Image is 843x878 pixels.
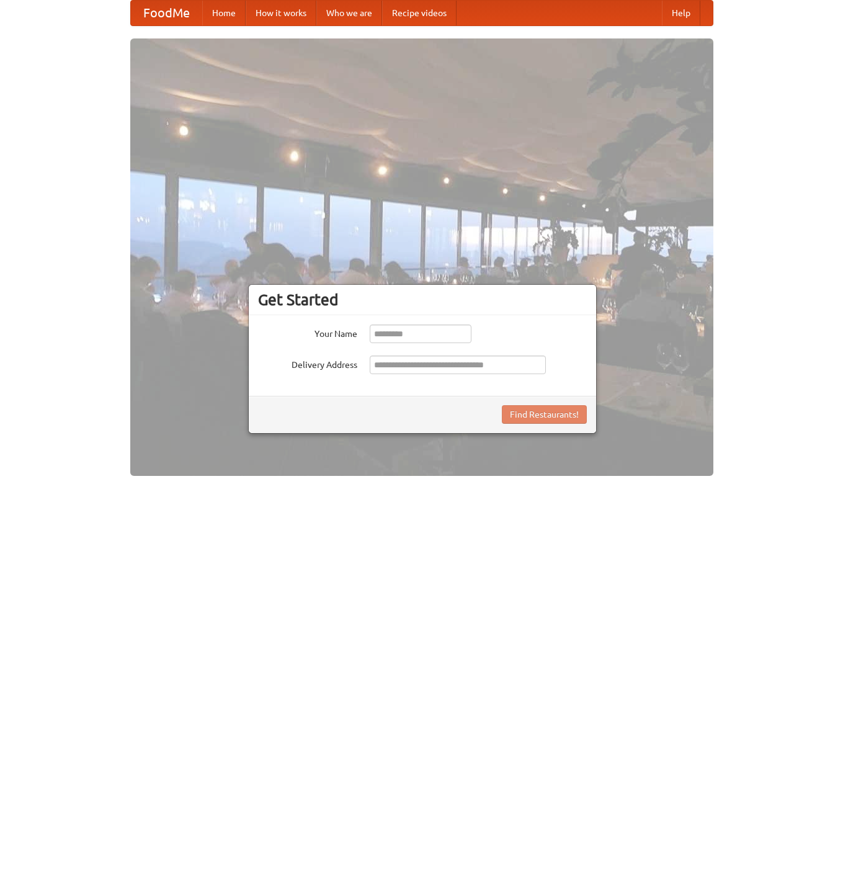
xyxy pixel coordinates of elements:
[502,405,587,424] button: Find Restaurants!
[382,1,457,25] a: Recipe videos
[131,1,202,25] a: FoodMe
[258,356,357,371] label: Delivery Address
[246,1,316,25] a: How it works
[258,290,587,309] h3: Get Started
[316,1,382,25] a: Who we are
[258,325,357,340] label: Your Name
[662,1,700,25] a: Help
[202,1,246,25] a: Home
